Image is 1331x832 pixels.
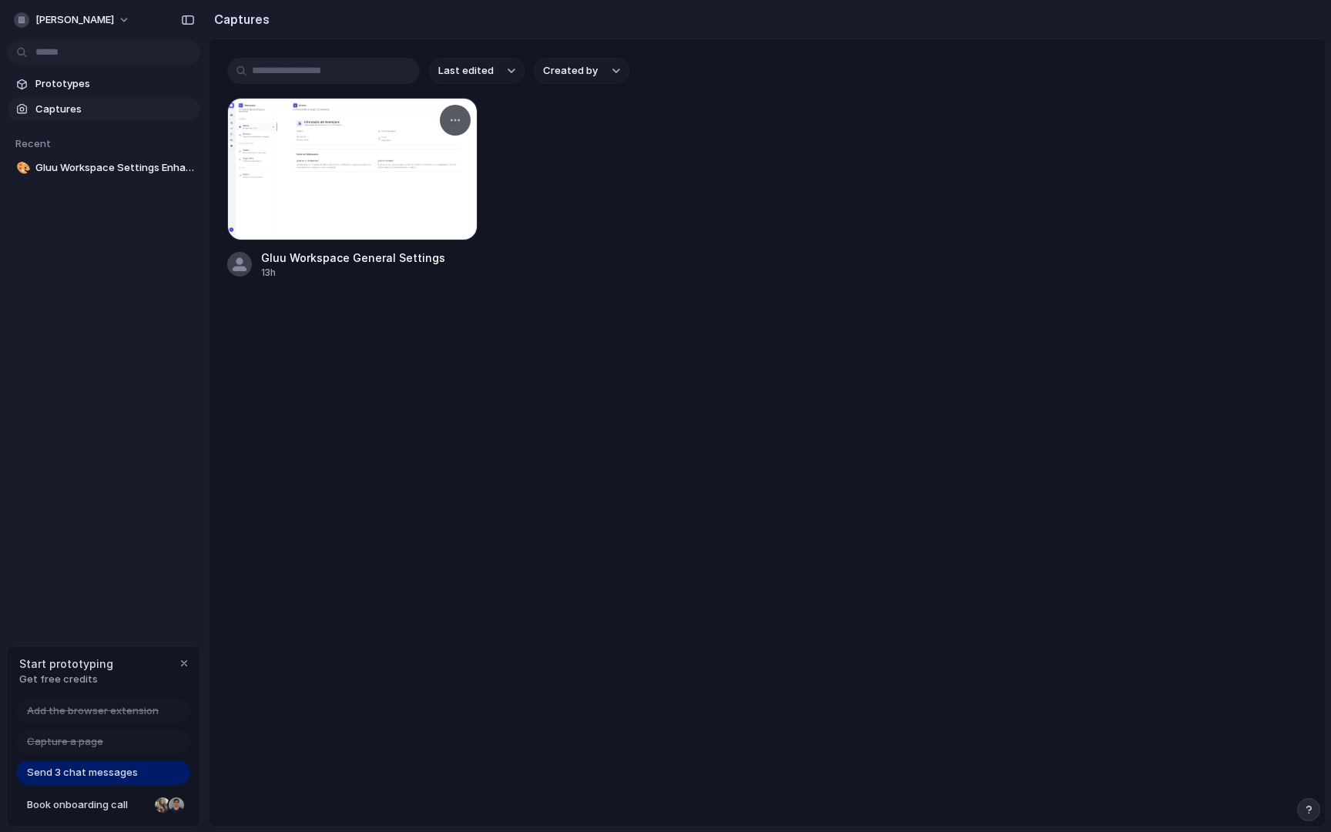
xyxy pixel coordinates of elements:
[8,8,138,32] button: [PERSON_NAME]
[15,137,51,149] span: Recent
[27,765,138,780] span: Send 3 chat messages
[35,102,194,117] span: Captures
[16,159,27,177] div: 🎨
[534,58,629,84] button: Created by
[16,793,190,817] a: Book onboarding call
[261,250,445,266] div: Gluu Workspace General Settings
[19,672,113,687] span: Get free credits
[27,797,149,813] span: Book onboarding call
[438,63,494,79] span: Last edited
[8,156,200,179] a: 🎨Gluu Workspace Settings Enhancement
[261,266,445,280] div: 13h
[35,160,194,176] span: Gluu Workspace Settings Enhancement
[27,703,159,719] span: Add the browser extension
[153,796,172,814] div: Nicole Kubica
[27,734,103,750] span: Capture a page
[208,10,270,29] h2: Captures
[19,656,113,672] span: Start prototyping
[8,98,200,121] a: Captures
[543,63,598,79] span: Created by
[167,796,186,814] div: Christian Iacullo
[14,160,29,176] button: 🎨
[35,76,194,92] span: Prototypes
[429,58,525,84] button: Last edited
[8,72,200,96] a: Prototypes
[35,12,114,28] span: [PERSON_NAME]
